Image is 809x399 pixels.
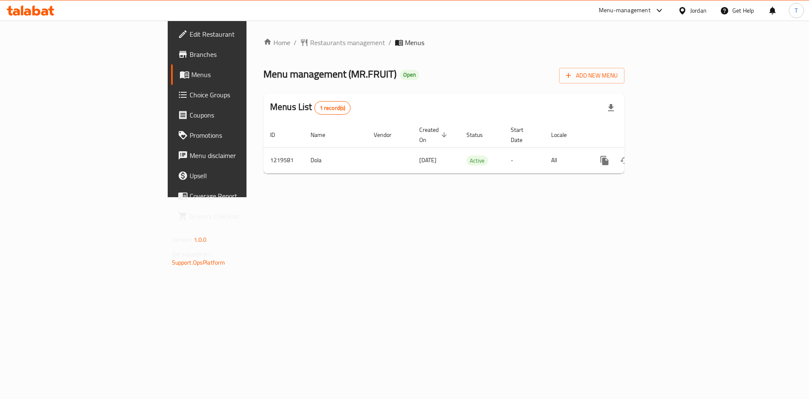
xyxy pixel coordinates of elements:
[172,249,211,260] span: Get support on:
[588,122,682,148] th: Actions
[690,6,707,15] div: Jordan
[190,150,296,161] span: Menu disclaimer
[171,166,303,186] a: Upsell
[559,68,624,83] button: Add New Menu
[191,70,296,80] span: Menus
[511,125,534,145] span: Start Date
[419,125,450,145] span: Created On
[171,125,303,145] a: Promotions
[263,64,396,83] span: Menu management ( MR.FRUIT )
[419,155,437,166] span: [DATE]
[466,130,494,140] span: Status
[300,37,385,48] a: Restaurants management
[599,5,651,16] div: Menu-management
[795,6,798,15] span: T
[171,206,303,226] a: Grocery Checklist
[171,145,303,166] a: Menu disclaimer
[601,98,621,118] div: Export file
[400,70,419,80] div: Open
[190,110,296,120] span: Coupons
[566,70,618,81] span: Add New Menu
[466,156,488,166] span: Active
[190,171,296,181] span: Upsell
[263,122,682,174] table: enhanced table
[310,37,385,48] span: Restaurants management
[194,234,207,245] span: 1.0.0
[595,150,615,171] button: more
[405,37,424,48] span: Menus
[270,130,286,140] span: ID
[171,64,303,85] a: Menus
[190,49,296,59] span: Branches
[172,257,225,268] a: Support.OpsPlatform
[544,147,588,173] td: All
[615,150,635,171] button: Change Status
[551,130,578,140] span: Locale
[315,104,351,112] span: 1 record(s)
[374,130,402,140] span: Vendor
[190,29,296,39] span: Edit Restaurant
[304,147,367,173] td: Dola
[190,191,296,201] span: Coverage Report
[172,234,193,245] span: Version:
[171,24,303,44] a: Edit Restaurant
[190,90,296,100] span: Choice Groups
[190,211,296,221] span: Grocery Checklist
[270,101,351,115] h2: Menus List
[263,37,624,48] nav: breadcrumb
[400,71,419,78] span: Open
[171,44,303,64] a: Branches
[171,186,303,206] a: Coverage Report
[314,101,351,115] div: Total records count
[190,130,296,140] span: Promotions
[171,85,303,105] a: Choice Groups
[504,147,544,173] td: -
[388,37,391,48] li: /
[311,130,336,140] span: Name
[171,105,303,125] a: Coupons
